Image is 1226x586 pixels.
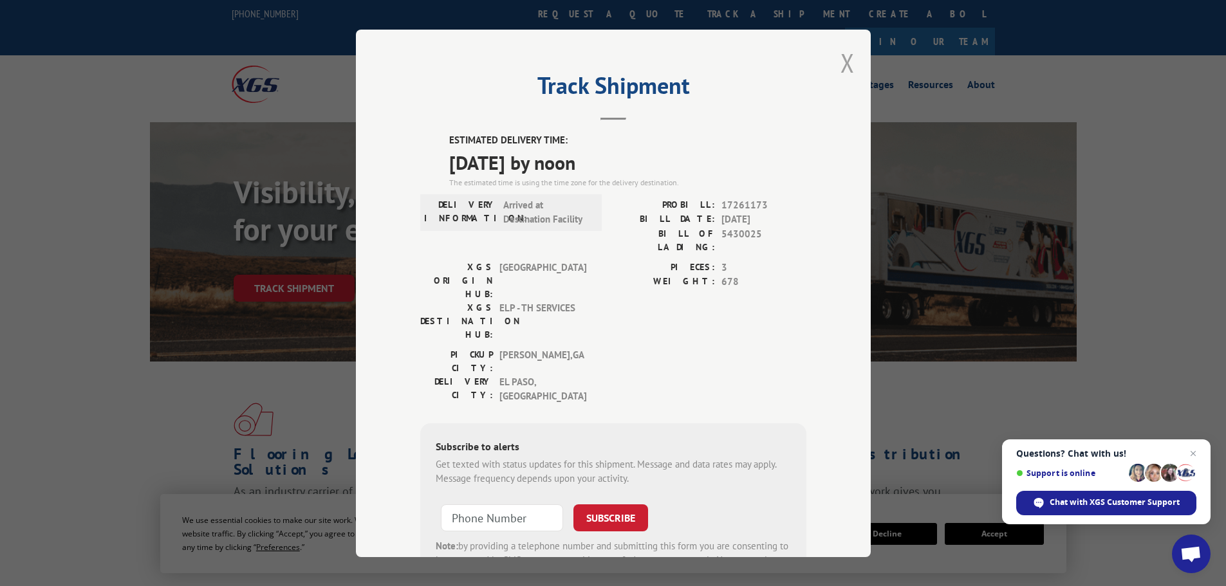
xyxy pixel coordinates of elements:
span: [DATE] by noon [449,147,806,176]
span: 5430025 [721,226,806,253]
h2: Track Shipment [420,77,806,101]
button: SUBSCRIBE [573,504,648,531]
label: PIECES: [613,260,715,275]
label: BILL OF LADING: [613,226,715,253]
button: Close modal [841,46,855,80]
span: 3 [721,260,806,275]
label: PICKUP CITY: [420,347,493,374]
span: [DATE] [721,212,806,227]
span: 678 [721,275,806,289]
label: DELIVERY INFORMATION: [424,197,497,226]
span: [PERSON_NAME] , GA [499,347,586,374]
span: Chat with XGS Customer Support [1050,497,1180,508]
input: Phone Number [441,504,563,531]
span: Support is online [1016,468,1124,478]
label: PROBILL: [613,197,715,212]
span: EL PASO , [GEOGRAPHIC_DATA] [499,374,586,403]
div: Open chat [1172,535,1211,573]
label: XGS ORIGIN HUB: [420,260,493,300]
span: [GEOGRAPHIC_DATA] [499,260,586,300]
span: Close chat [1185,446,1201,461]
div: The estimated time is using the time zone for the delivery destination. [449,176,806,188]
label: WEIGHT: [613,275,715,289]
span: Questions? Chat with us! [1016,448,1196,459]
span: Arrived at Destination Facility [503,197,590,226]
strong: Note: [436,539,458,551]
label: DELIVERY CITY: [420,374,493,403]
label: XGS DESTINATION HUB: [420,300,493,341]
div: Get texted with status updates for this shipment. Message and data rates may apply. Message frequ... [436,457,791,486]
span: 17261173 [721,197,806,212]
span: ELP - TH SERVICES [499,300,586,341]
div: Chat with XGS Customer Support [1016,491,1196,515]
div: by providing a telephone number and submitting this form you are consenting to be contacted by SM... [436,538,791,582]
label: BILL DATE: [613,212,715,227]
label: ESTIMATED DELIVERY TIME: [449,133,806,148]
div: Subscribe to alerts [436,438,791,457]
